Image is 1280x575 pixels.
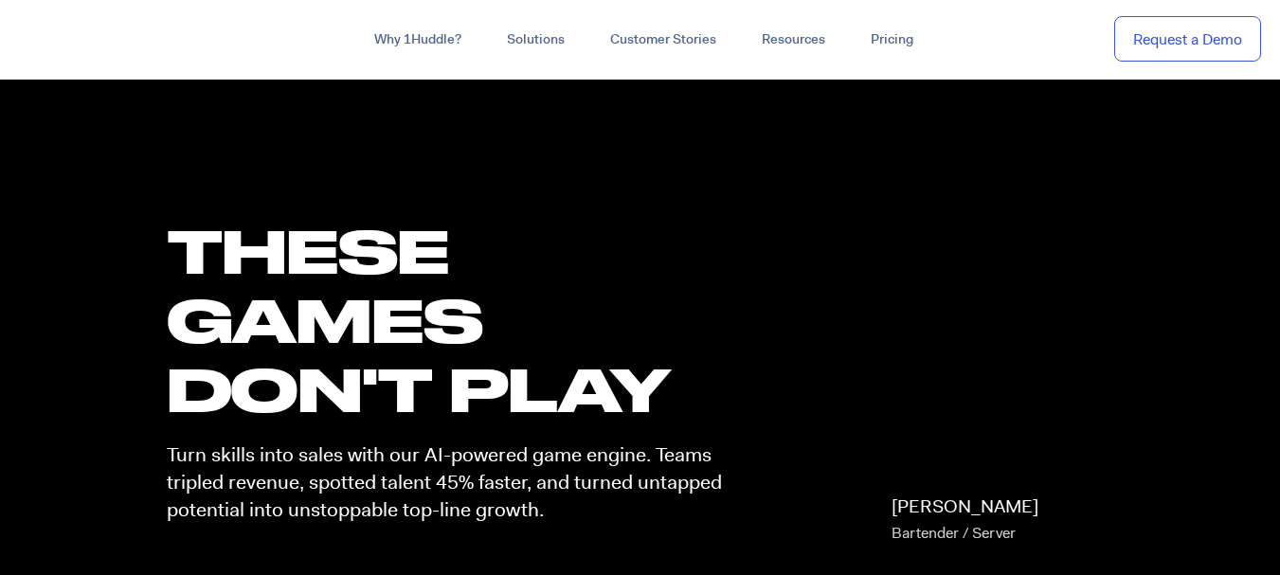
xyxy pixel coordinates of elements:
[167,216,739,424] h1: these GAMES DON'T PLAY
[892,523,1016,543] span: Bartender / Server
[587,23,739,57] a: Customer Stories
[19,21,154,57] img: ...
[848,23,936,57] a: Pricing
[892,494,1038,547] p: [PERSON_NAME]
[352,23,484,57] a: Why 1Huddle?
[739,23,848,57] a: Resources
[1114,16,1261,63] a: Request a Demo
[484,23,587,57] a: Solutions
[167,441,739,525] p: Turn skills into sales with our AI-powered game engine. Teams tripled revenue, spotted talent 45%...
